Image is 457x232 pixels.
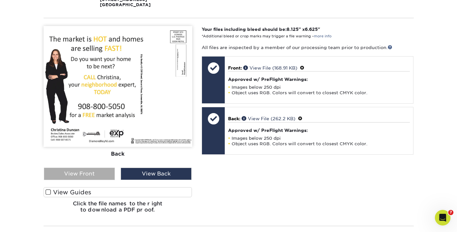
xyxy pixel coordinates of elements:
div: Print Order Status [9,123,121,135]
label: View Guides [44,187,192,197]
div: Spot Gloss File Setup [9,147,121,159]
div: Back [44,147,192,161]
small: *Additional bleed or crop marks may trigger a file warning – [202,34,331,38]
div: We typically reply in a few minutes [13,89,109,96]
span: Messages [54,188,76,193]
a: more info [314,34,331,38]
span: 7 [448,210,453,215]
span: 8.125 [287,27,299,32]
span: Search for help [13,110,53,117]
div: Creating Print-Ready Files [9,135,121,147]
h4: Approved w/ PreFlight Warnings: [228,128,410,133]
li: Object uses RGB. Colors will convert to closest CMYK color. [228,141,410,147]
iframe: Google Customer Reviews [2,212,55,230]
img: Profile image for Irene [102,10,115,23]
div: Print Order Status [13,125,109,132]
strong: Your files including bleed should be: " x " [202,27,320,32]
button: Search for help [9,107,121,120]
div: View Front [44,168,115,180]
p: Hi [PERSON_NAME] [13,46,117,57]
span: 6.625 [305,27,318,32]
div: Send us a message [13,82,109,89]
li: Object uses RGB. Colors will convert to closest CMYK color. [228,90,410,96]
img: logo [13,12,61,23]
p: How can we help? [13,57,117,68]
div: View Back [121,168,192,180]
span: Front: [228,65,242,71]
div: Shipping Information and Services [13,161,109,168]
img: Profile image for Erica [90,10,103,23]
button: Help [87,172,130,198]
img: Profile image for Avery [77,10,90,23]
li: Images below 250 dpi [228,135,410,141]
h6: Click the file names to the right to download a PDF proof. [44,200,192,218]
p: All files are inspected by a member of our processing team prior to production. [202,44,413,51]
span: Back: [228,116,240,121]
li: Images below 250 dpi [228,84,410,90]
a: View File (262.2 KB) [242,116,295,121]
div: Shipping Information and Services [9,159,121,171]
h4: Approved w/ PreFlight Warnings: [228,77,410,82]
a: View File (168.91 KB) [243,65,297,71]
div: Spot Gloss File Setup [13,149,109,156]
div: Send us a messageWe typically reply in a few minutes [7,76,124,101]
span: Home [14,188,29,193]
span: Help [103,188,114,193]
iframe: Intercom live chat [435,210,450,226]
div: Creating Print-Ready Files [13,137,109,144]
button: Messages [43,172,87,198]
